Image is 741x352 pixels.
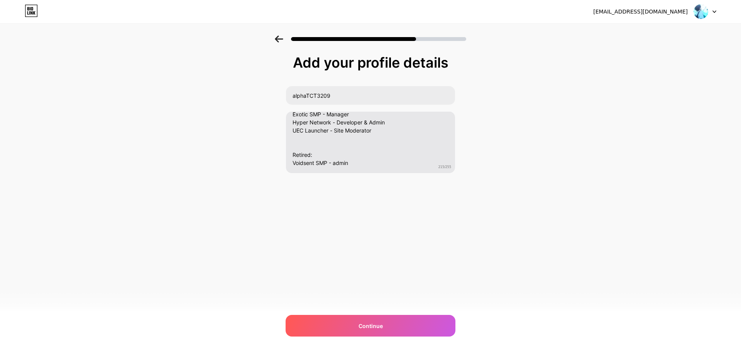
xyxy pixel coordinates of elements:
div: [EMAIL_ADDRESS][DOMAIN_NAME] [593,8,688,16]
div: Add your profile details [289,55,452,70]
span: Continue [359,322,383,330]
span: 215/255 [438,165,451,170]
img: Tan Alpha (alphaTCT3209) [694,4,708,19]
input: Your name [286,86,455,105]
